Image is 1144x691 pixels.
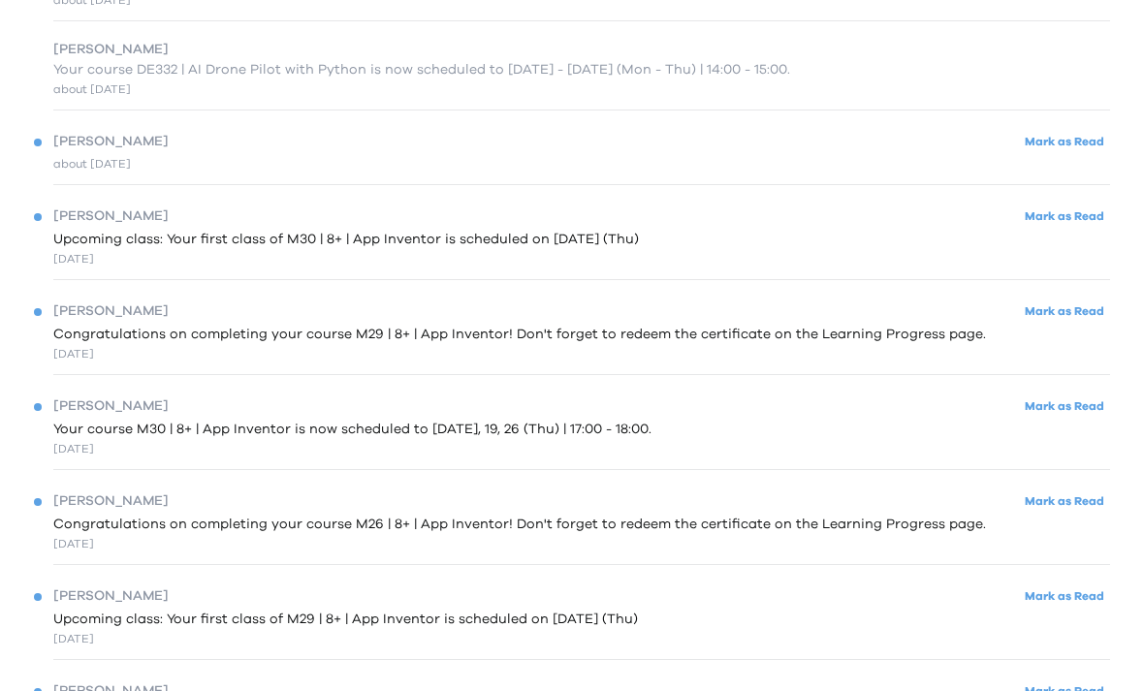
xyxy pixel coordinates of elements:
[53,630,638,647] div: [DATE]
[53,60,790,80] span: Your course DE332 | AI Drone Pilot with Python is now scheduled to [DATE] - [DATE] (Mon - Thu) | ...
[1019,204,1110,230] button: Mark as Read
[53,345,986,362] div: [DATE]
[53,535,986,552] div: [DATE]
[53,610,638,630] span: Upcoming class: Your first class of M29 | 8+ | App Inventor is scheduled on [DATE] (Thu)
[53,420,651,440] span: Your course M30 | 8+ | App Inventor is now scheduled to [DATE], 19, 26 (Thu) | 17:00 - 18:00.
[1019,393,1110,420] button: Mark as Read
[53,155,131,173] div: about [DATE]
[1019,583,1110,610] button: Mark as Read
[53,230,639,250] span: Upcoming class: Your first class of M30 | 8+ | App Inventor is scheduled on [DATE] (Thu)
[1019,298,1110,325] button: Mark as Read
[53,515,986,535] span: Congratulations on completing your course M26 | 8+ | App Inventor! Don't forget to redeem the cer...
[53,250,639,267] div: [DATE]
[1019,488,1110,515] button: Mark as Read
[53,80,790,98] div: about [DATE]
[53,396,169,417] span: [PERSON_NAME]
[53,132,169,152] span: [PERSON_NAME]
[53,301,169,322] span: [PERSON_NAME]
[53,491,169,512] span: [PERSON_NAME]
[53,206,169,227] span: [PERSON_NAME]
[53,586,169,607] span: [PERSON_NAME]
[1019,129,1110,155] button: Mark as Read
[53,440,651,457] div: [DATE]
[53,40,169,60] span: [PERSON_NAME]
[53,325,986,345] span: Congratulations on completing your course M29 | 8+ | App Inventor! Don't forget to redeem the cer...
